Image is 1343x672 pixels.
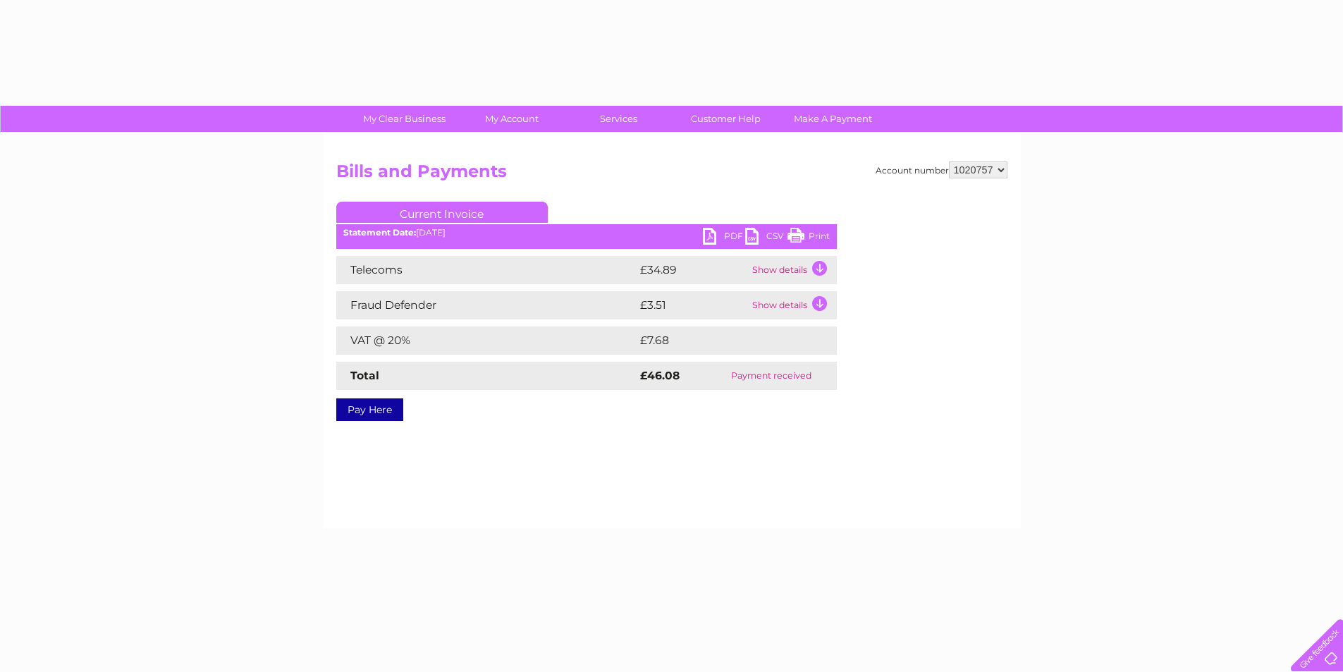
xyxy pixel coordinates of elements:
td: Payment received [706,362,836,390]
strong: Total [350,369,379,382]
a: Print [787,228,830,248]
a: Make A Payment [775,106,891,132]
b: Statement Date: [343,227,416,238]
td: Fraud Defender [336,291,637,319]
td: VAT @ 20% [336,326,637,355]
a: CSV [745,228,787,248]
td: Show details [749,256,837,284]
td: Telecoms [336,256,637,284]
a: Customer Help [668,106,784,132]
td: £3.51 [637,291,749,319]
td: £34.89 [637,256,749,284]
strong: £46.08 [640,369,680,382]
a: Services [560,106,677,132]
td: Show details [749,291,837,319]
a: Pay Here [336,398,403,421]
a: My Account [453,106,570,132]
a: Current Invoice [336,202,548,223]
a: My Clear Business [346,106,462,132]
div: [DATE] [336,228,837,238]
div: Account number [876,161,1007,178]
a: PDF [703,228,745,248]
h2: Bills and Payments [336,161,1007,188]
td: £7.68 [637,326,804,355]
